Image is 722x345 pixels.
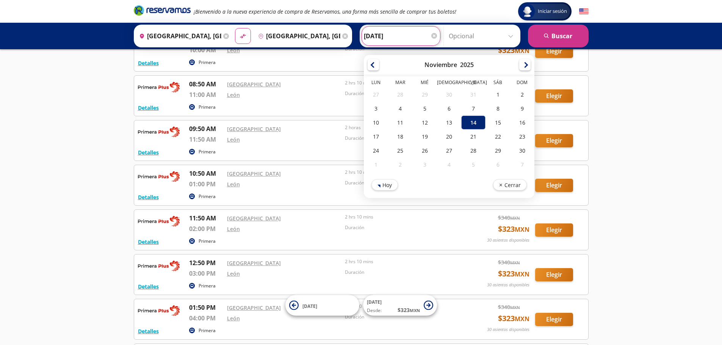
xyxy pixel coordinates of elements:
em: ¡Bienvenido a la nueva experiencia de compra de Reservamos, una forma más sencilla de comprar tus... [194,8,456,15]
p: Duración [345,314,459,320]
a: León [227,136,240,143]
span: [DATE] [367,299,382,305]
div: 17-Nov-25 [364,130,388,144]
div: 02-Dic-25 [388,158,412,172]
button: [DATE]Desde:$323MXN [363,295,437,316]
input: Buscar Destino [255,27,340,45]
div: 26-Nov-25 [412,144,437,158]
div: 27-Oct-25 [364,87,388,101]
div: 21-Nov-25 [461,130,486,144]
div: 04-Dic-25 [437,158,461,172]
a: [GEOGRAPHIC_DATA] [227,304,281,311]
button: Elegir [535,134,573,147]
a: León [227,225,240,233]
div: 2025 [460,61,474,69]
a: [GEOGRAPHIC_DATA] [227,125,281,133]
div: 16-Nov-25 [510,116,534,130]
p: 11:50 AM [189,135,223,144]
p: 03:00 PM [189,269,223,278]
input: Elegir Fecha [364,27,438,45]
span: $ 323 [498,223,529,235]
p: 10:50 AM [189,169,223,178]
p: 2 hrs 10 mins [345,80,459,86]
div: 03-Dic-25 [412,158,437,172]
small: MXN [510,260,520,265]
p: 09:50 AM [189,124,223,133]
div: 05-Nov-25 [412,101,437,116]
div: 27-Nov-25 [437,144,461,158]
div: 10-Nov-25 [364,116,388,130]
a: León [227,91,240,98]
i: Brand Logo [134,5,191,16]
th: Domingo [510,79,534,87]
button: Detalles [138,193,159,201]
a: [GEOGRAPHIC_DATA] [227,259,281,267]
a: León [227,315,240,322]
button: Detalles [138,59,159,67]
a: [GEOGRAPHIC_DATA] [227,81,281,88]
span: Desde: [367,307,382,314]
button: Buscar [528,25,589,47]
div: 13-Nov-25 [437,116,461,130]
span: $ 323 [498,45,529,56]
small: MXN [510,215,520,221]
p: Duración [345,269,459,276]
div: 30-Oct-25 [437,87,461,101]
p: Primera [199,283,216,289]
div: 05-Dic-25 [461,158,486,172]
div: 29-Nov-25 [486,144,510,158]
a: León [227,181,240,188]
div: 19-Nov-25 [412,130,437,144]
button: Cerrar [493,179,526,190]
div: 11-Nov-25 [388,116,412,130]
div: 09-Nov-25 [510,101,534,116]
div: 29-Oct-25 [412,87,437,101]
div: 08-Nov-25 [486,101,510,116]
button: Detalles [138,327,159,335]
div: 15-Nov-25 [486,116,510,130]
button: Elegir [535,268,573,281]
div: 20-Nov-25 [437,130,461,144]
p: Primera [199,238,216,245]
span: $ 340 [498,214,520,222]
span: $ 340 [498,303,520,311]
small: MXN [515,47,529,55]
p: Primera [199,327,216,334]
div: 02-Nov-25 [510,87,534,101]
div: 01-Nov-25 [486,87,510,101]
p: Duración [345,90,459,97]
input: Opcional [449,27,517,45]
input: Buscar Origen [136,27,221,45]
div: 01-Dic-25 [364,158,388,172]
span: $ 340 [498,258,520,266]
img: RESERVAMOS [138,214,180,229]
p: 30 asientos disponibles [487,282,529,288]
a: León [227,47,240,54]
button: Elegir [535,179,573,192]
span: $ 323 [498,268,529,279]
p: Primera [199,148,216,155]
th: Viernes [461,79,486,87]
button: Elegir [535,89,573,103]
div: 22-Nov-25 [486,130,510,144]
p: Primera [199,59,216,66]
button: Elegir [535,45,573,58]
div: 28-Nov-25 [461,144,486,158]
span: $ 323 [398,306,420,314]
p: Duración [345,224,459,231]
th: Sábado [486,79,510,87]
p: 2 hrs 10 mins [345,169,459,176]
button: Detalles [138,148,159,156]
p: Primera [199,104,216,111]
p: 11:50 AM [189,214,223,223]
div: 25-Nov-25 [388,144,412,158]
p: Duración [345,180,459,186]
button: English [579,7,589,16]
button: Elegir [535,223,573,237]
div: 03-Nov-25 [364,101,388,116]
div: 18-Nov-25 [388,130,412,144]
p: 2 horas [345,124,459,131]
div: 31-Oct-25 [461,87,486,101]
a: Brand Logo [134,5,191,18]
div: 24-Nov-25 [364,144,388,158]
